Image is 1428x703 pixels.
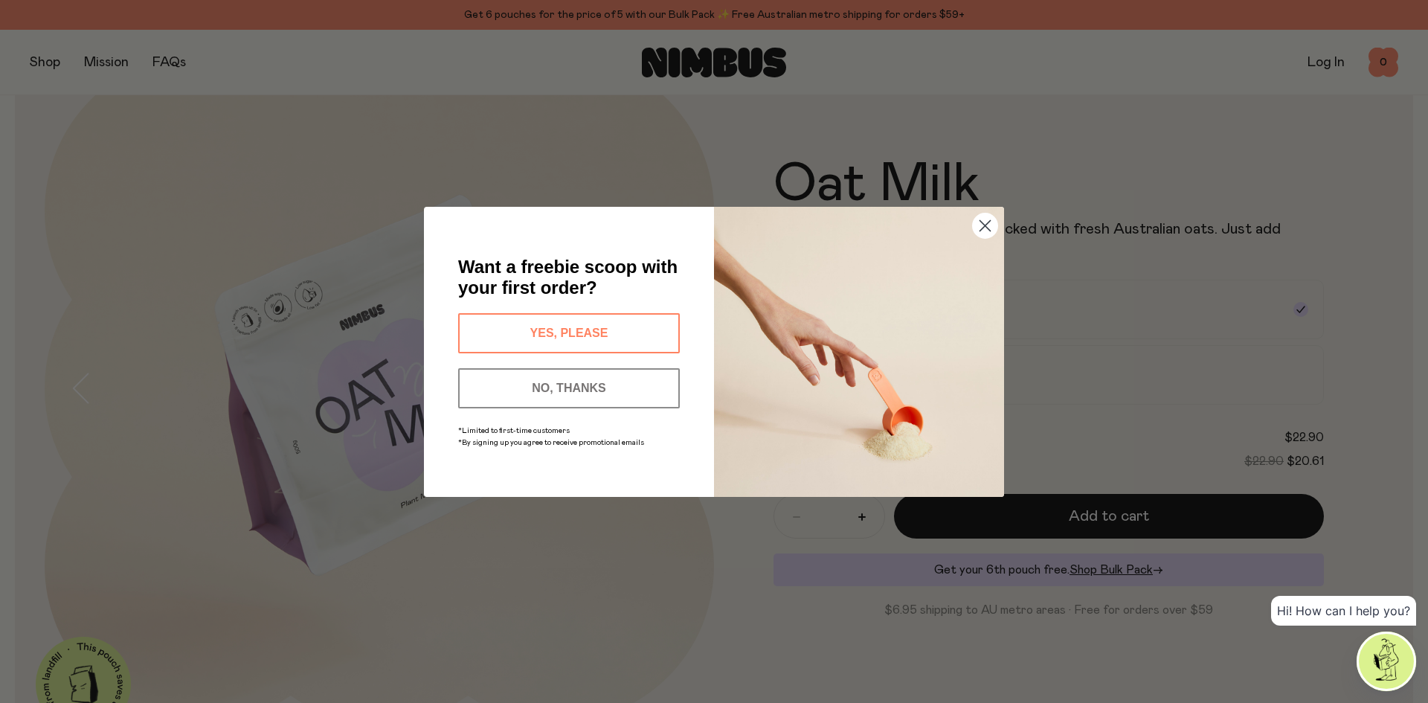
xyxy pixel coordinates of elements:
[458,313,680,353] button: YES, PLEASE
[1359,634,1414,689] img: agent
[714,207,1004,497] img: c0d45117-8e62-4a02-9742-374a5db49d45.jpeg
[1271,596,1416,626] div: Hi! How can I help you?
[972,213,998,239] button: Close dialog
[458,427,570,434] span: *Limited to first-time customers
[458,257,678,298] span: Want a freebie scoop with your first order?
[458,368,680,408] button: NO, THANKS
[458,439,644,446] span: *By signing up you agree to receive promotional emails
